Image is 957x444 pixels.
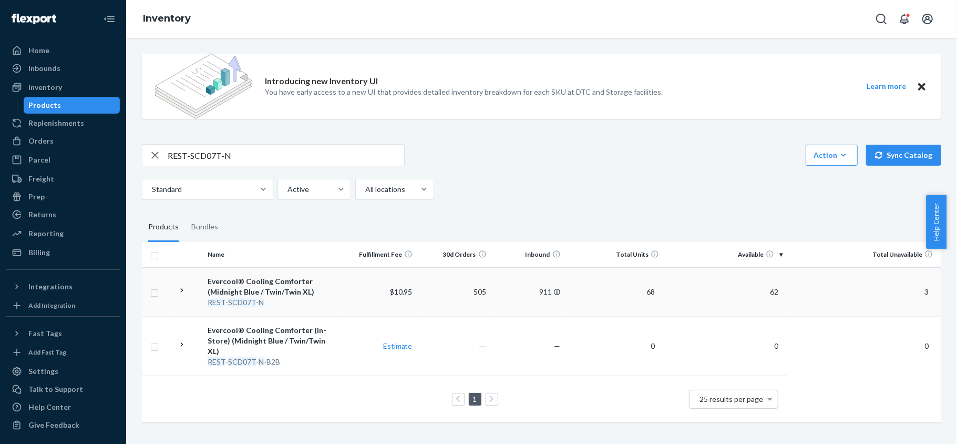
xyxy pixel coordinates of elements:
a: Estimate [383,341,413,350]
button: Close [915,80,929,93]
button: Integrations [6,278,120,295]
button: Close Navigation [99,8,120,29]
div: - - [208,297,338,308]
em: REST [208,298,225,307]
span: 0 [646,341,659,350]
ol: breadcrumbs [135,4,199,34]
input: All locations [364,184,365,195]
a: Replenishments [6,115,120,132]
div: Action [814,150,850,160]
a: Reporting [6,225,120,242]
td: ― [417,316,491,376]
a: Orders [6,133,120,149]
button: Give Feedback [6,417,120,433]
a: Home [6,42,120,59]
a: Parcel [6,152,120,168]
div: Reporting [28,228,64,239]
div: Billing [28,247,50,258]
a: Help Center [6,399,120,416]
div: Help Center [28,402,71,412]
div: Inventory [28,82,62,93]
div: Give Feedback [28,420,79,430]
button: Fast Tags [6,325,120,342]
div: Talk to Support [28,384,83,395]
span: 0 [770,341,783,350]
span: 25 results per page [699,395,763,403]
th: Total Units [565,242,664,267]
input: Search inventory by name or sku [168,145,404,166]
button: Open account menu [917,8,938,29]
div: Products [148,213,179,242]
div: Prep [28,191,45,202]
div: Add Fast Tag [28,348,66,357]
button: Open notifications [894,8,915,29]
div: Integrations [28,281,73,292]
div: - - -B2B [208,357,338,367]
th: Available [663,242,787,267]
td: 911 [491,267,565,316]
div: Home [28,45,49,56]
span: $10.95 [390,287,413,296]
div: Replenishments [28,118,84,128]
div: Settings [28,366,58,377]
em: N [259,298,264,307]
em: SCD07T [228,298,256,307]
a: Inbounds [6,60,120,77]
button: Action [806,145,858,166]
span: 3 [920,287,933,296]
div: Evercool® Cooling Comforter (Midnight Blue / Twin/Twin XL) [208,276,338,297]
th: Inbound [491,242,565,267]
a: Freight [6,170,120,187]
th: Fulfillment Fee [343,242,417,267]
a: Billing [6,244,120,261]
a: Page 1 is your current page [471,395,479,403]
div: Bundles [191,213,218,242]
em: N [259,357,264,366]
th: 30d Orders [417,242,491,267]
input: Active [286,184,287,195]
img: Flexport logo [12,14,56,24]
div: Orders [28,136,54,146]
div: Products [29,100,61,110]
th: Name [203,242,342,267]
a: Settings [6,363,120,380]
div: Inbounds [28,63,60,74]
button: Open Search Box [871,8,892,29]
a: Add Fast Tag [6,346,120,359]
a: Talk to Support [6,381,120,398]
button: Learn more [860,80,913,93]
div: Parcel [28,155,50,165]
div: Evercool® Cooling Comforter (In-Store) (Midnight Blue / Twin/Twin XL) [208,325,338,357]
p: Introducing new Inventory UI [265,75,378,87]
a: Products [24,97,120,114]
div: Returns [28,209,56,220]
div: Add Integration [28,301,75,310]
span: 62 [766,287,783,296]
img: new-reports-banner-icon.82668bd98b6a51aee86340f2a7b77ae3.png [155,54,252,119]
td: 505 [417,267,491,316]
em: REST [208,357,225,366]
a: Add Integration [6,299,120,312]
a: Inventory [6,79,120,96]
p: You have early access to a new UI that provides detailed inventory breakdown for each SKU at DTC ... [265,87,663,97]
input: Standard [151,184,152,195]
span: 0 [920,341,933,350]
button: Help Center [926,195,946,249]
span: 68 [642,287,659,296]
a: Inventory [143,13,191,24]
a: Prep [6,188,120,205]
th: Total Unavailable [787,242,941,267]
em: SCD07T [228,357,256,366]
a: Returns [6,206,120,223]
div: Fast Tags [28,328,62,339]
span: — [554,341,561,350]
button: Sync Catalog [866,145,941,166]
div: Freight [28,174,54,184]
